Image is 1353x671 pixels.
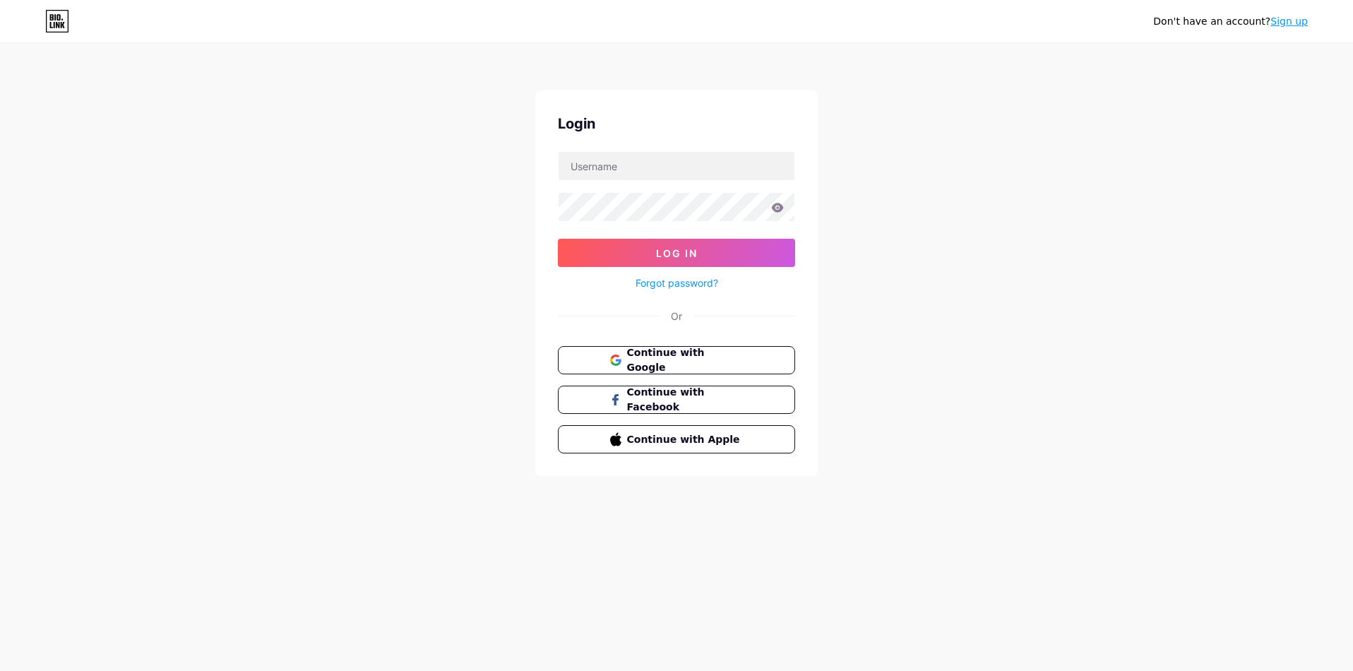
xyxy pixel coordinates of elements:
[558,113,795,134] div: Login
[627,432,744,447] span: Continue with Apple
[671,309,682,323] div: Or
[558,239,795,267] button: Log In
[656,247,698,259] span: Log In
[1270,16,1308,27] a: Sign up
[558,425,795,453] button: Continue with Apple
[1153,14,1308,29] div: Don't have an account?
[627,345,744,375] span: Continue with Google
[636,275,718,290] a: Forgot password?
[558,386,795,414] button: Continue with Facebook
[558,346,795,374] button: Continue with Google
[559,152,794,180] input: Username
[627,385,744,415] span: Continue with Facebook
